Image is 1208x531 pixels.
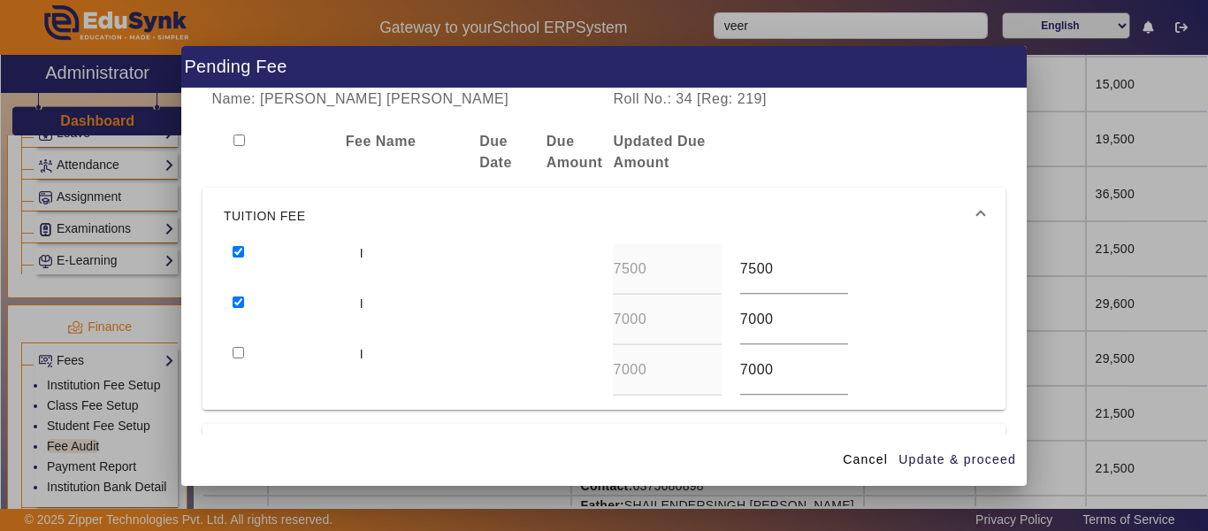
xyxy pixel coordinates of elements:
[836,444,895,476] button: Cancel
[898,450,1016,469] span: Update & proceed
[613,359,721,381] input: Amount
[479,134,512,170] b: Due Date
[181,46,1027,88] h1: Pending Fee
[898,444,1017,476] button: Update & proceed
[346,134,417,149] b: Fee Name
[547,134,602,170] b: Due Amount
[203,244,1005,410] div: TUITION FEE
[360,296,363,311] span: I
[203,88,604,110] div: Name: [PERSON_NAME] [PERSON_NAME]
[203,424,1005,466] mat-expansion-panel-header: VEHICLE FEE
[604,88,805,110] div: Roll No.: 34 [Reg: 219]
[740,258,848,280] input: Amount
[203,188,1005,244] mat-expansion-panel-header: TUITION FEE
[360,347,363,361] span: I
[613,134,705,170] b: Updated Due Amount
[740,309,848,330] input: Amount
[224,205,977,227] span: TUITION FEE
[613,309,721,330] input: Amount
[843,450,888,469] span: Cancel
[740,359,848,381] input: Amount
[360,246,363,260] span: I
[613,258,721,280] input: Amount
